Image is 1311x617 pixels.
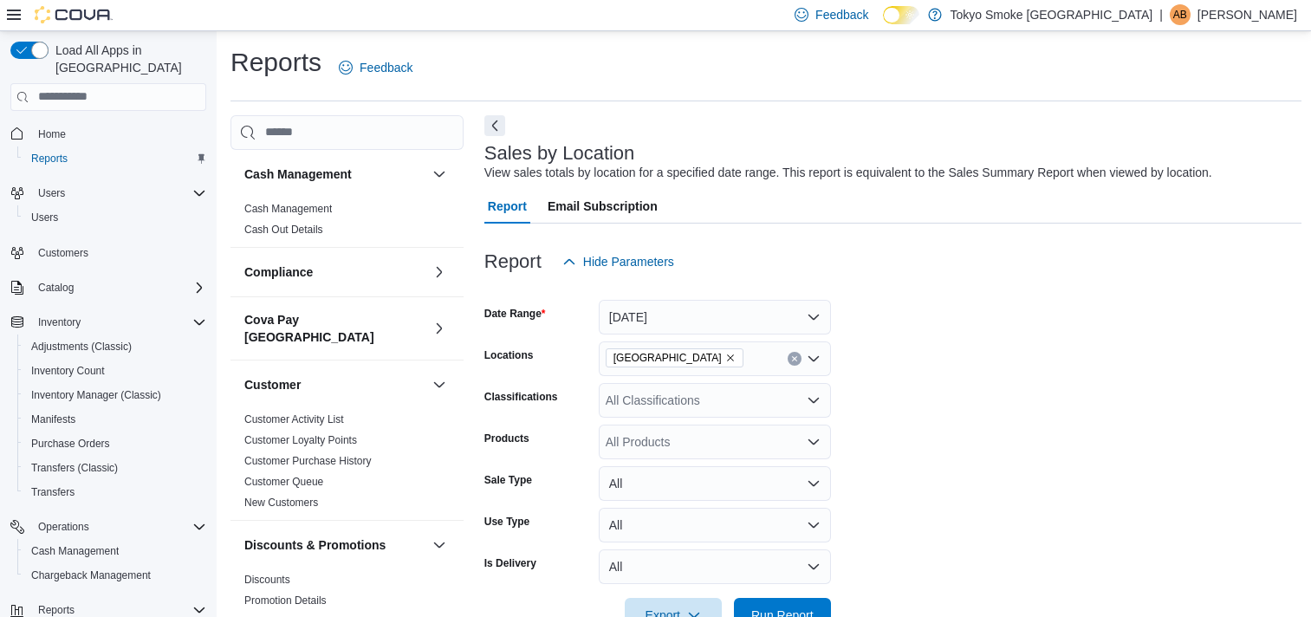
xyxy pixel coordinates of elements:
button: Remove Manitoba from selection in this group [725,353,736,363]
div: Customer [230,409,464,520]
span: Hide Parameters [583,253,674,270]
button: Cash Management [429,164,450,185]
span: Catalog [31,277,206,298]
span: Inventory Manager (Classic) [24,385,206,406]
span: Chargeback Management [24,565,206,586]
button: Operations [3,515,213,539]
button: Open list of options [807,352,821,366]
span: Adjustments (Classic) [24,336,206,357]
button: Customer [429,374,450,395]
button: Cova Pay [GEOGRAPHIC_DATA] [244,311,425,346]
span: Load All Apps in [GEOGRAPHIC_DATA] [49,42,206,76]
span: Reports [38,603,75,617]
label: Classifications [484,390,558,404]
a: Customer Activity List [244,413,344,425]
span: AB [1173,4,1187,25]
label: Sale Type [484,473,532,487]
a: Transfers [24,482,81,503]
p: Tokyo Smoke [GEOGRAPHIC_DATA] [951,4,1153,25]
h3: Discounts & Promotions [244,536,386,554]
button: All [599,466,831,501]
button: [DATE] [599,300,831,334]
a: Adjustments (Classic) [24,336,139,357]
h3: Report [484,251,542,272]
a: Customers [31,243,95,263]
a: Manifests [24,409,82,430]
a: Feedback [332,50,419,85]
button: Cash Management [17,539,213,563]
span: Customer Purchase History [244,454,372,468]
span: [GEOGRAPHIC_DATA] [613,349,722,367]
button: Inventory Manager (Classic) [17,383,213,407]
button: Purchase Orders [17,432,213,456]
h1: Reports [230,45,321,80]
span: Inventory Count [31,364,105,378]
a: Discounts [244,574,290,586]
button: Customer [244,376,425,393]
span: Transfers (Classic) [31,461,118,475]
button: All [599,549,831,584]
a: Cash Out Details [244,224,323,236]
h3: Sales by Location [484,143,635,164]
label: Date Range [484,307,546,321]
span: Users [31,211,58,224]
button: All [599,508,831,542]
h3: Cash Management [244,166,352,183]
a: Chargeback Management [24,565,158,586]
button: Inventory Count [17,359,213,383]
span: Email Subscription [548,189,658,224]
button: Cash Management [244,166,425,183]
span: Dark Mode [883,24,884,25]
div: View sales totals by location for a specified date range. This report is equivalent to the Sales ... [484,164,1212,182]
div: Cash Management [230,198,464,247]
span: Operations [38,520,89,534]
span: Cash Management [244,202,332,216]
a: Home [31,124,73,145]
span: Inventory Count [24,360,206,381]
span: Customer Activity List [244,412,344,426]
button: Open list of options [807,435,821,449]
span: Operations [31,516,206,537]
span: Customer Queue [244,475,323,489]
span: Feedback [815,6,868,23]
span: Inventory Manager (Classic) [31,388,161,402]
button: Users [31,183,72,204]
span: Catalog [38,281,74,295]
button: Discounts & Promotions [244,536,425,554]
span: Purchase Orders [31,437,110,451]
button: Cova Pay [GEOGRAPHIC_DATA] [429,318,450,339]
span: Home [38,127,66,141]
span: Transfers (Classic) [24,458,206,478]
span: Customer Loyalty Points [244,433,357,447]
a: Inventory Count [24,360,112,381]
span: Inventory [31,312,206,333]
span: Reports [31,152,68,166]
button: Users [3,181,213,205]
button: Clear input [788,352,802,366]
span: Adjustments (Classic) [31,340,132,354]
span: Reports [24,148,206,169]
button: Compliance [429,262,450,283]
button: Discounts & Promotions [429,535,450,555]
button: Compliance [244,263,425,281]
a: Customer Loyalty Points [244,434,357,446]
a: Cash Management [244,203,332,215]
a: Customer Queue [244,476,323,488]
button: Home [3,121,213,146]
button: Customers [3,240,213,265]
span: Users [31,183,206,204]
span: Home [31,123,206,145]
button: Inventory [3,310,213,334]
button: Catalog [3,276,213,300]
button: Chargeback Management [17,563,213,588]
span: Cash Management [24,541,206,562]
button: Next [484,115,505,136]
span: Cash Management [31,544,119,558]
img: Cova [35,6,113,23]
input: Dark Mode [883,6,919,24]
h3: Compliance [244,263,313,281]
p: | [1159,4,1163,25]
span: Chargeback Management [31,568,151,582]
a: Reports [24,148,75,169]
